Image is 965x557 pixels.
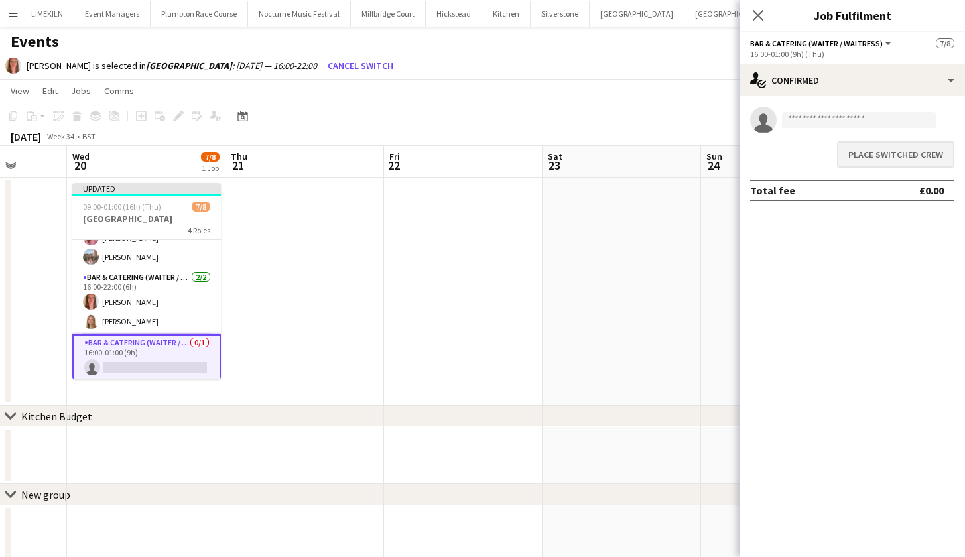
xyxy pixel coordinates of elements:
div: [PERSON_NAME] is selected in [27,60,317,72]
app-card-role: Bar & Catering (Waiter / waitress)2/216:00-22:00 (6h)[PERSON_NAME][PERSON_NAME] [72,270,221,334]
span: 7/8 [936,38,954,48]
i: : [DATE] — 16:00-22:00 [146,60,317,72]
span: 23 [546,158,562,173]
button: LIMEKILN [21,1,74,27]
div: Updated [72,183,221,194]
button: Hickstead [426,1,482,27]
span: 09:00-01:00 (16h) (Thu) [83,202,161,212]
span: 7/8 [201,152,220,162]
div: BST [82,131,96,141]
h3: [GEOGRAPHIC_DATA] [72,213,221,225]
button: [GEOGRAPHIC_DATA] [684,1,779,27]
div: [DATE] [11,130,41,143]
button: Event Managers [74,1,151,27]
span: Fri [389,151,400,162]
span: Sat [548,151,562,162]
span: 22 [387,158,400,173]
button: Place switched crew [837,141,954,168]
span: Bar & Catering (Waiter / waitress) [750,38,883,48]
span: Jobs [71,85,91,97]
app-job-card: Updated09:00-01:00 (16h) (Thu)7/8[GEOGRAPHIC_DATA]4 Roles14:00-21:00 (7h)[PERSON_NAME][PERSON_NAM... [72,183,221,379]
div: Total fee [750,184,795,197]
div: 16:00-01:00 (9h) (Thu) [750,49,954,59]
button: Bar & Catering (Waiter / waitress) [750,38,893,48]
a: View [5,82,34,99]
span: Thu [231,151,247,162]
button: Cancel switch [322,55,399,76]
span: Edit [42,85,58,97]
div: £0.00 [919,184,944,197]
a: Comms [99,82,139,99]
app-card-role: Bar & Catering (Waiter / waitress)0/116:00-01:00 (9h) [72,334,221,382]
span: 20 [70,158,90,173]
b: [GEOGRAPHIC_DATA] [146,60,232,72]
span: 7/8 [192,202,210,212]
button: Plumpton Race Course [151,1,248,27]
span: Comms [104,85,134,97]
div: Confirmed [740,64,965,96]
button: Nocturne Music Festival [248,1,351,27]
button: Kitchen [482,1,531,27]
span: 21 [229,158,247,173]
span: 4 Roles [188,225,210,235]
a: Jobs [66,82,96,99]
span: Week 34 [44,131,77,141]
button: [GEOGRAPHIC_DATA] [590,1,684,27]
div: Kitchen Budget [21,410,92,423]
a: Edit [37,82,63,99]
span: View [11,85,29,97]
div: 1 Job [202,163,219,173]
button: Silverstone [531,1,590,27]
span: Wed [72,151,90,162]
div: New group [21,488,70,501]
span: Sun [706,151,722,162]
button: Millbridge Court [351,1,426,27]
h1: Events [11,32,59,52]
span: 24 [704,158,722,173]
h3: Job Fulfilment [740,7,965,24]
